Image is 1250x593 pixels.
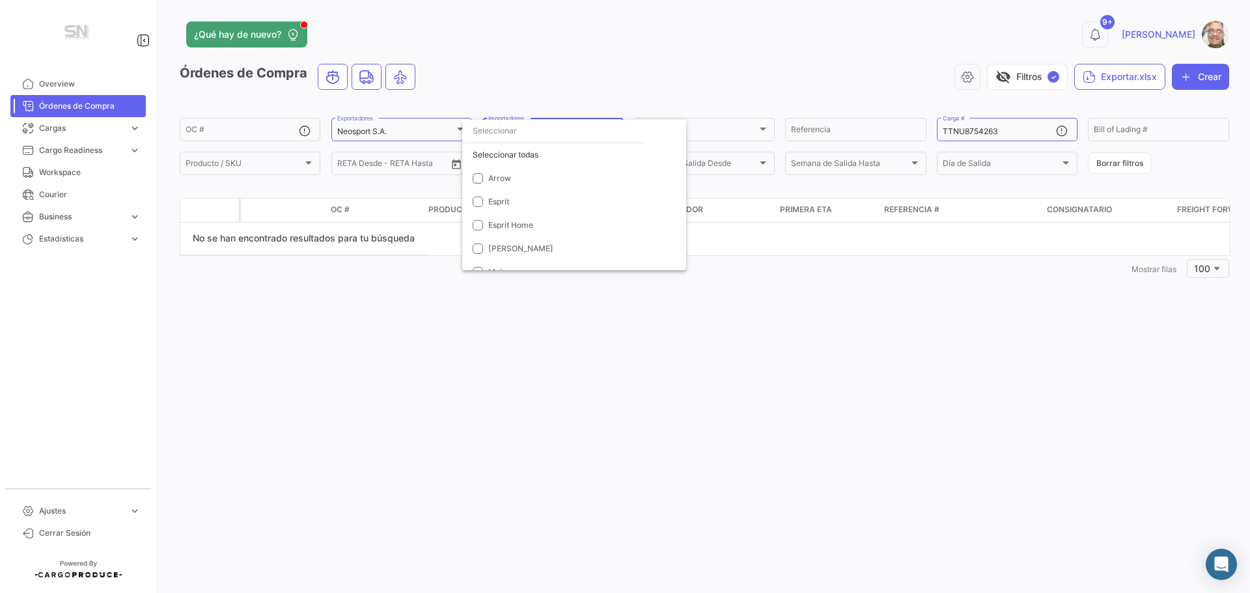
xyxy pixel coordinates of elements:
span: Arrow [488,173,511,183]
span: Esprit Home [488,220,533,230]
span: Maisa [488,267,510,277]
span: Esprit [488,197,509,206]
div: Seleccionar todas [462,143,686,167]
input: dropdown search [462,119,645,143]
span: [PERSON_NAME] [488,243,553,253]
div: Abrir Intercom Messenger [1206,549,1237,580]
